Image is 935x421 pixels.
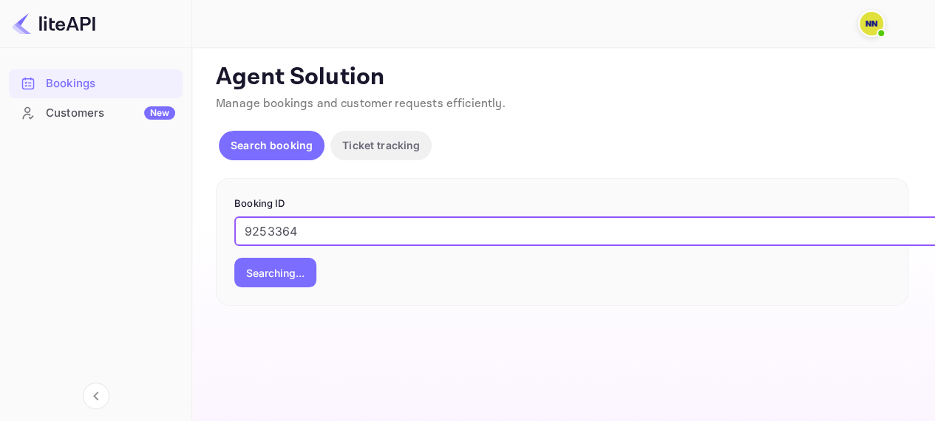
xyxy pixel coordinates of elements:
button: Searching... [234,258,316,287]
img: N/A N/A [860,12,883,35]
p: Booking ID [234,196,890,211]
div: Customers [46,105,175,122]
a: Bookings [9,69,183,97]
div: Bookings [9,69,183,98]
div: Bookings [46,75,175,92]
div: New [144,106,175,120]
span: Manage bookings and customer requests efficiently. [216,96,506,112]
a: CustomersNew [9,99,183,126]
p: Agent Solution [216,63,908,92]
img: LiteAPI logo [12,12,95,35]
button: Collapse navigation [83,383,109,409]
div: CustomersNew [9,99,183,128]
p: Ticket tracking [342,137,420,153]
p: Search booking [231,137,313,153]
